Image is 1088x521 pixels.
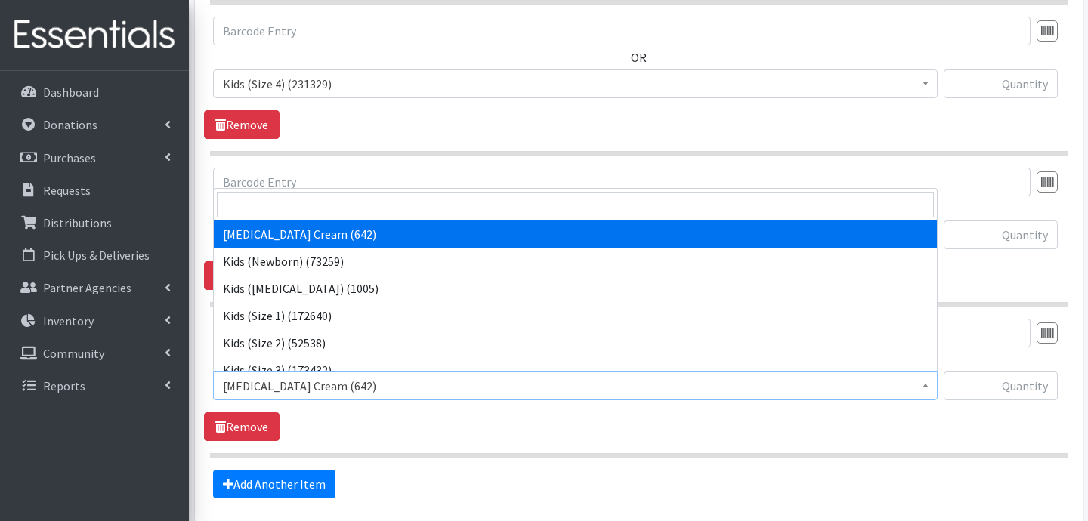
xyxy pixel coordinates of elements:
[43,280,131,295] p: Partner Agencies
[43,346,104,361] p: Community
[204,261,280,290] a: Remove
[6,175,183,205] a: Requests
[6,143,183,173] a: Purchases
[214,275,937,302] li: Kids ([MEDICAL_DATA]) (1005)
[6,273,183,303] a: Partner Agencies
[204,110,280,139] a: Remove
[213,371,938,400] span: Diaper Rash Cream (642)
[6,306,183,336] a: Inventory
[223,375,928,396] span: Diaper Rash Cream (642)
[43,117,97,132] p: Donations
[214,329,937,356] li: Kids (Size 2) (52538)
[213,168,1031,196] input: Barcode Entry
[944,371,1058,400] input: Quantity
[6,371,183,401] a: Reports
[43,85,99,100] p: Dashboard
[6,77,183,107] a: Dashboard
[43,150,96,165] p: Purchases
[214,356,937,384] li: Kids (Size 3) (173432)
[43,378,85,393] p: Reports
[6,208,183,238] a: Distributions
[214,302,937,329] li: Kids (Size 1) (172640)
[213,17,1031,45] input: Barcode Entry
[43,215,112,230] p: Distributions
[43,183,91,198] p: Requests
[6,240,183,270] a: Pick Ups & Deliveries
[6,338,183,368] a: Community
[43,248,150,263] p: Pick Ups & Deliveries
[6,10,183,60] img: HumanEssentials
[214,248,937,275] li: Kids (Newborn) (73259)
[223,73,928,94] span: Kids (Size 4) (231329)
[204,412,280,441] a: Remove
[944,220,1058,249] input: Quantity
[6,109,183,140] a: Donations
[213,470,335,498] a: Add Another Item
[944,69,1058,98] input: Quantity
[631,48,647,66] label: OR
[214,220,937,248] li: [MEDICAL_DATA] Cream (642)
[43,313,94,328] p: Inventory
[213,69,938,98] span: Kids (Size 4) (231329)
